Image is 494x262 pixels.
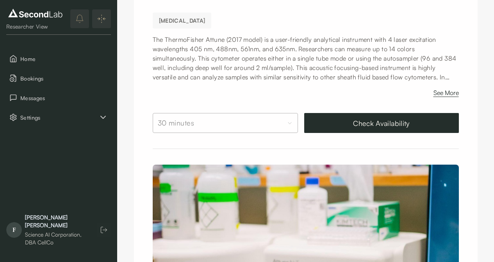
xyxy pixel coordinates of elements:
button: notifications [70,9,89,28]
p: The ThermoFisher Attune (2017 model) is a user-friendly analytical instrument with 4 laser excita... [153,35,459,82]
img: logo [6,7,64,20]
span: F [6,222,22,238]
span: Home [20,55,108,63]
button: Check Availability [304,113,459,133]
div: Science AI Corporation, DBA CellCo [25,231,89,246]
span: Settings [20,113,98,122]
div: Settings sub items [6,109,111,126]
div: [PERSON_NAME] [PERSON_NAME] [25,214,89,229]
button: Settings [6,109,111,126]
button: Select booking duration [153,113,298,133]
button: Expand/Collapse sidebar [92,9,111,28]
button: Bookings [6,70,111,86]
span: Messages [20,94,108,102]
button: Home [6,50,111,67]
div: Researcher View [6,23,64,31]
span: Bookings [20,74,108,83]
button: See More [433,88,459,100]
button: Flow Cytometry [153,13,212,29]
button: Log out [97,223,111,237]
button: Messages [6,90,111,106]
